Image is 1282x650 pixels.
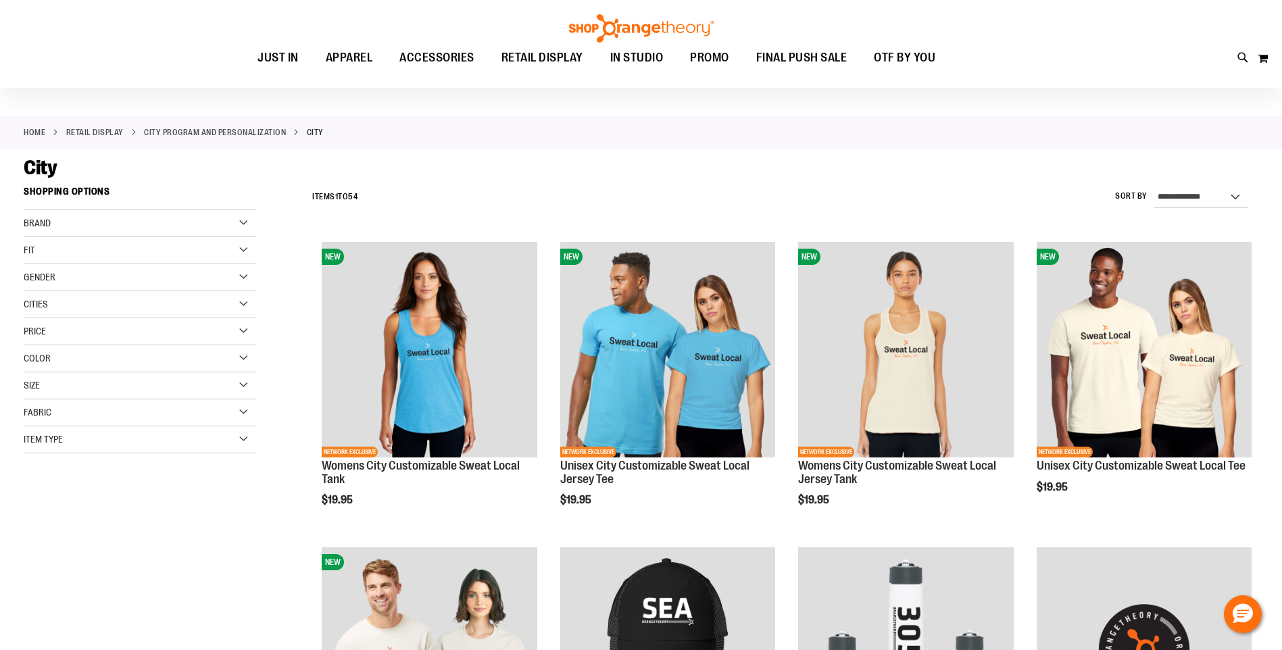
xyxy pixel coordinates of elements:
[326,43,373,73] span: APPAREL
[553,235,782,541] div: product
[791,235,1020,541] div: product
[560,242,775,459] a: Unisex City Customizable Fine Jersey TeeNEWNETWORK EXCLUSIVE
[743,43,861,74] a: FINAL PUSH SALE
[1037,481,1070,493] span: $19.95
[66,126,124,139] a: RETAIL DISPLAY
[307,126,324,139] strong: City
[24,299,48,309] span: Cities
[567,14,716,43] img: Shop Orangetheory
[24,353,51,364] span: Color
[244,43,312,74] a: JUST IN
[348,192,358,201] span: 54
[1037,459,1246,472] a: Unisex City Customizable Sweat Local Tee
[560,447,616,457] span: NETWORK EXCLUSIVE
[335,192,339,201] span: 1
[312,186,358,207] h2: Items to
[24,156,57,179] span: City
[488,43,597,73] a: RETAIL DISPLAY
[756,43,847,73] span: FINAL PUSH SALE
[610,43,664,73] span: IN STUDIO
[322,242,537,459] a: City Customizable Perfect Racerback TankNEWNETWORK EXCLUSIVE
[315,235,543,541] div: product
[560,494,593,506] span: $19.95
[560,459,749,486] a: Unisex City Customizable Sweat Local Jersey Tee
[798,494,831,506] span: $19.95
[1115,191,1148,202] label: Sort By
[24,180,256,210] strong: Shopping Options
[322,459,520,486] a: Womens City Customizable Sweat Local Tank
[24,218,51,228] span: Brand
[676,43,743,74] a: PROMO
[322,554,344,570] span: NEW
[1224,595,1262,633] button: Hello, have a question? Let’s chat.
[24,126,45,139] a: Home
[1037,249,1059,265] span: NEW
[24,272,55,282] span: Gender
[322,494,355,506] span: $19.95
[399,43,474,73] span: ACCESSORIES
[24,434,63,445] span: Item Type
[560,249,583,265] span: NEW
[24,245,35,255] span: Fit
[386,43,488,74] a: ACCESSORIES
[24,326,46,336] span: Price
[257,43,299,73] span: JUST IN
[798,249,820,265] span: NEW
[1037,242,1252,459] a: Image of Unisex City Customizable Very Important TeeNEWNETWORK EXCLUSIVE
[860,43,949,74] a: OTF BY YOU
[597,43,677,74] a: IN STUDIO
[322,242,537,457] img: City Customizable Perfect Racerback Tank
[1037,447,1093,457] span: NETWORK EXCLUSIVE
[1037,242,1252,457] img: Image of Unisex City Customizable Very Important Tee
[798,242,1013,457] img: City Customizable Jersey Racerback Tank
[798,242,1013,459] a: City Customizable Jersey Racerback TankNEWNETWORK EXCLUSIVE
[690,43,729,73] span: PROMO
[24,407,51,418] span: Fabric
[24,380,40,391] span: Size
[874,43,935,73] span: OTF BY YOU
[798,447,854,457] span: NETWORK EXCLUSIVE
[560,242,775,457] img: Unisex City Customizable Fine Jersey Tee
[798,459,996,486] a: Womens City Customizable Sweat Local Jersey Tank
[144,126,286,139] a: CITY PROGRAM AND PERSONALIZATION
[322,447,378,457] span: NETWORK EXCLUSIVE
[312,43,387,74] a: APPAREL
[322,249,344,265] span: NEW
[501,43,583,73] span: RETAIL DISPLAY
[1030,235,1258,527] div: product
